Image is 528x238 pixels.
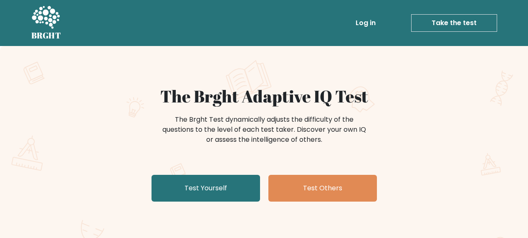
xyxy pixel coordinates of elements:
div: The Brght Test dynamically adjusts the difficulty of the questions to the level of each test take... [160,115,369,145]
a: Log in [352,15,379,31]
h5: BRGHT [31,31,61,41]
h1: The Brght Adaptive IQ Test [61,86,468,106]
a: BRGHT [31,3,61,43]
a: Test Others [268,175,377,202]
a: Take the test [411,14,497,32]
a: Test Yourself [152,175,260,202]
